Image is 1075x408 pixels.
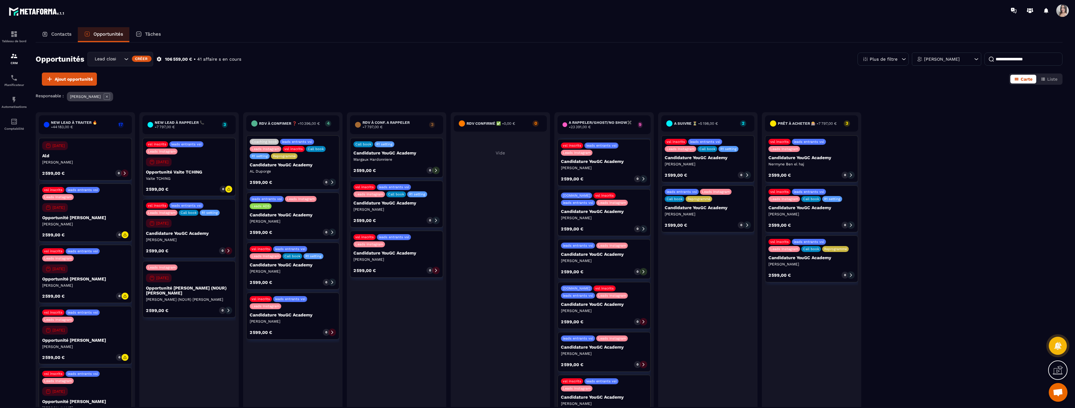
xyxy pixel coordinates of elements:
[252,204,270,208] p: Leads ADS
[794,240,824,244] p: leads entrants vsl
[467,121,515,126] h6: Rdv confirmé ✅ -
[252,147,279,151] p: Leads Instagram
[146,231,232,236] p: Candidature YouGC Academy
[156,160,168,164] p: [DATE]
[222,249,223,253] p: 0
[145,31,161,37] p: Tâches
[325,330,327,335] p: 0
[252,254,279,258] p: Leads Instagram
[770,240,789,244] p: vsl inscrits
[770,190,789,194] p: vsl inscrits
[563,151,591,155] p: Leads Instagram
[563,286,590,290] p: [DOMAIN_NAME]
[157,125,175,129] span: 7 797,00 €
[353,150,440,155] p: Candidature YouGC Academy
[250,330,272,335] p: 2 599,00 €
[667,190,697,194] p: leads entrants vsl
[171,204,202,208] p: leads entrants vsl
[504,121,515,126] span: 0,00 €
[379,185,409,189] p: leads entrants vsl
[116,56,122,63] input: Search for option
[252,140,277,144] p: Coaching book
[2,39,27,43] p: Tableau de bord
[148,149,176,154] p: Leads Instagram
[532,121,539,125] p: 0
[156,221,168,225] p: [DATE]
[353,168,376,173] p: 2 599,00 €
[353,200,440,205] p: Candidature YouGC Academy
[637,269,638,274] p: 0
[10,30,18,38] img: formation
[720,147,737,151] p: R1 setting
[768,173,791,177] p: 2 599,00 €
[275,297,305,301] p: leads entrants vsl
[768,212,855,217] p: [PERSON_NAME]
[353,250,440,255] p: Candidature YouGC Academy
[194,56,196,62] p: •
[561,320,583,324] p: 2 599,00 €
[44,372,62,376] p: vsl inscrits
[2,48,27,69] a: formationformationCRM
[637,227,638,231] p: 0
[388,192,404,196] p: Call book
[665,205,751,210] p: Candidature YouGC Academy
[667,147,694,151] p: Leads Instagram
[563,194,590,198] p: [DOMAIN_NAME]
[844,273,846,277] p: 0
[93,56,116,63] span: Lead closing
[561,395,647,400] p: Candidature YouGC Academy
[146,285,232,295] p: Opportunité [PERSON_NAME] (NOUR) [PERSON_NAME]
[36,93,64,98] p: Responsable :
[1037,75,1061,83] button: Liste
[824,197,840,201] p: R1 setting
[300,121,320,126] span: 10 396,00 €
[2,61,27,65] p: CRM
[51,31,72,37] p: Contacts
[197,56,241,62] p: 41 affaire s en cours
[252,297,270,301] p: vsl inscrits
[561,362,583,367] p: 2 599,00 €
[561,345,647,350] p: Candidature YouGC Academy
[87,52,153,66] div: Search for option
[665,223,687,227] p: 2 599,00 €
[844,173,846,177] p: 0
[362,120,426,129] h6: RDV à conf. A RAPPELER -
[844,121,850,125] p: 3
[924,57,960,61] p: [PERSON_NAME]
[132,56,152,62] div: Créer
[561,269,583,274] p: 2 599,00 €
[44,318,72,322] p: Leads Instagram
[687,197,710,201] p: Reprogrammé
[42,171,65,175] p: 2 599,00 €
[770,147,798,151] p: Leads Instagram
[9,6,65,17] img: logo
[259,121,320,126] h6: RDV à confimer ❓ -
[844,223,846,227] p: 0
[561,258,647,263] p: [PERSON_NAME]
[561,351,647,356] p: [PERSON_NAME]
[561,159,647,164] p: Candidature YouGC Academy
[598,336,626,340] p: Leads Instagram
[667,140,685,144] p: vsl inscrits
[794,190,824,194] p: leads entrants vsl
[146,187,168,191] p: 2 599,00 €
[181,211,197,215] p: Call book
[803,247,819,251] p: Call book
[563,201,593,205] p: leads entrants vsl
[146,297,232,302] p: [PERSON_NAME] (NOUR) [PERSON_NAME]
[155,120,219,129] h6: New lead à RAPPELER 📞 -
[93,31,123,37] p: Opportunités
[42,215,128,220] p: Opportunité [PERSON_NAME]
[325,230,327,234] p: 0
[42,276,128,281] p: Opportunité [PERSON_NAME]
[2,69,27,91] a: schedulerschedulerPlanificateur
[598,244,626,248] p: Leads Instagram
[778,121,837,126] h6: Prêt à acheter 🎰 -
[42,355,65,360] p: 2 599,00 €
[2,105,27,108] p: Automatisations
[2,91,27,113] a: automationsautomationsAutomatisations
[52,267,65,271] p: [DATE]
[355,192,383,196] p: Leads Instagram
[561,215,647,220] p: [PERSON_NAME]
[67,188,98,192] p: leads entrants vsl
